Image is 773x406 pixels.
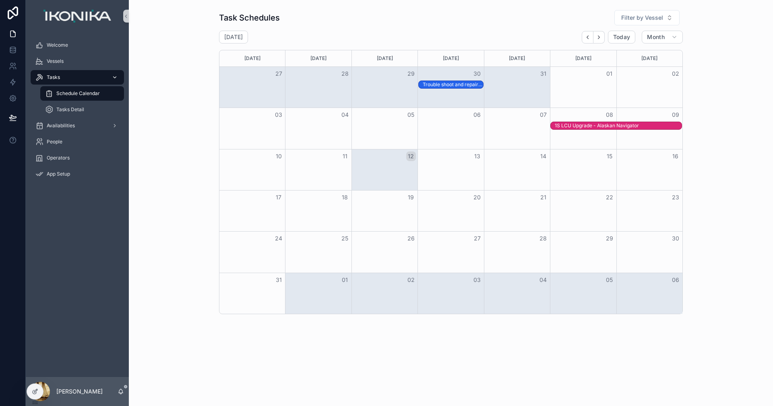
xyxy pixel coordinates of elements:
button: 15 [605,151,614,161]
span: Availabilities [47,122,75,129]
button: 21 [538,193,548,202]
button: 28 [538,234,548,243]
span: Vessels [47,58,64,64]
button: Next [593,31,605,43]
span: People [47,139,62,145]
button: Today [608,31,636,43]
a: Tasks [31,70,124,85]
button: Back [582,31,593,43]
button: 23 [671,193,680,202]
button: 08 [605,110,614,120]
a: Schedule Calendar [40,86,124,101]
span: Tasks Detail [56,106,84,113]
button: 05 [406,110,416,120]
button: 30 [472,69,482,79]
button: 03 [472,275,482,285]
button: 24 [274,234,283,243]
div: [DATE] [552,50,615,66]
span: Tasks [47,74,60,81]
button: 01 [605,69,614,79]
button: 29 [605,234,614,243]
div: [DATE] [221,50,284,66]
button: 16 [671,151,680,161]
span: Schedule Calendar [56,90,100,97]
button: 13 [472,151,482,161]
a: Operators [31,151,124,165]
button: 06 [472,110,482,120]
button: 25 [340,234,350,243]
button: 02 [671,69,680,79]
button: 09 [671,110,680,120]
button: 27 [472,234,482,243]
a: Tasks Detail [40,102,124,117]
span: Operators [47,155,70,161]
button: 31 [274,275,283,285]
button: 12 [406,151,416,161]
button: 04 [538,275,548,285]
button: 02 [406,275,416,285]
div: [DATE] [287,50,350,66]
button: Month [642,31,683,43]
button: 19 [406,193,416,202]
a: Vessels [31,54,124,68]
button: Select Button [614,10,680,25]
p: [PERSON_NAME] [56,387,103,396]
button: 22 [605,193,614,202]
div: [DATE] [419,50,482,66]
button: 18 [340,193,350,202]
button: 07 [538,110,548,120]
a: App Setup [31,167,124,181]
button: 31 [538,69,548,79]
a: Availabilities [31,118,124,133]
button: 30 [671,234,680,243]
div: 1S LCU Upgrade - Alaskan Navigator [555,122,682,129]
div: scrollable content [26,32,129,192]
button: 26 [406,234,416,243]
button: 04 [340,110,350,120]
button: 28 [340,69,350,79]
button: 17 [274,193,283,202]
button: 14 [538,151,548,161]
div: [DATE] [618,50,681,66]
a: Welcome [31,38,124,52]
h1: Task Schedules [219,12,280,23]
span: Welcome [47,42,68,48]
button: 01 [340,275,350,285]
div: [DATE] [353,50,416,66]
a: People [31,135,124,149]
span: Month [647,33,665,41]
span: Today [613,33,630,41]
button: 10 [274,151,283,161]
button: 06 [671,275,680,285]
div: Trouble shoot and repair D-Deck DAU Fiber. - Alaskan Frontier [423,81,483,88]
button: 03 [274,110,283,120]
h2: [DATE] [224,33,243,41]
button: 20 [472,193,482,202]
button: 29 [406,69,416,79]
span: Filter by Vessel [621,14,663,22]
div: Month View [219,50,683,314]
button: 11 [340,151,350,161]
img: App logo [43,10,111,23]
div: [DATE] [486,50,549,66]
span: App Setup [47,171,70,177]
button: 27 [274,69,283,79]
button: 05 [605,275,614,285]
